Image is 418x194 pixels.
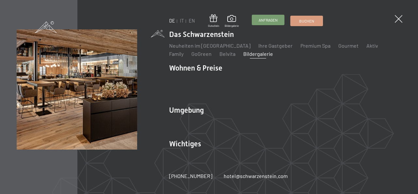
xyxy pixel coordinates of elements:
span: Bildergalerie [225,24,239,28]
a: hotel@schwarzenstein.com [224,172,288,180]
a: Bildergalerie [243,51,273,57]
a: Bildergalerie [225,15,239,27]
a: Gourmet [338,42,359,49]
a: Ihre Gastgeber [258,42,293,49]
a: Premium Spa [300,42,330,49]
a: EN [189,18,195,24]
a: Gutschein [208,14,219,28]
span: Gutschein [208,24,219,28]
a: Aktiv [366,42,378,49]
a: [PHONE_NUMBER] [169,172,212,180]
a: IT [180,18,184,24]
span: Buchen [299,18,314,24]
a: GoGreen [191,51,212,57]
a: Neuheiten im [GEOGRAPHIC_DATA] [169,42,250,49]
span: [PHONE_NUMBER] [169,173,212,179]
a: DE [169,18,175,24]
a: Family [169,51,184,57]
a: Buchen [291,16,323,26]
span: Anfragen [259,17,278,23]
a: Belvita [219,51,235,57]
a: Anfragen [252,15,284,25]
